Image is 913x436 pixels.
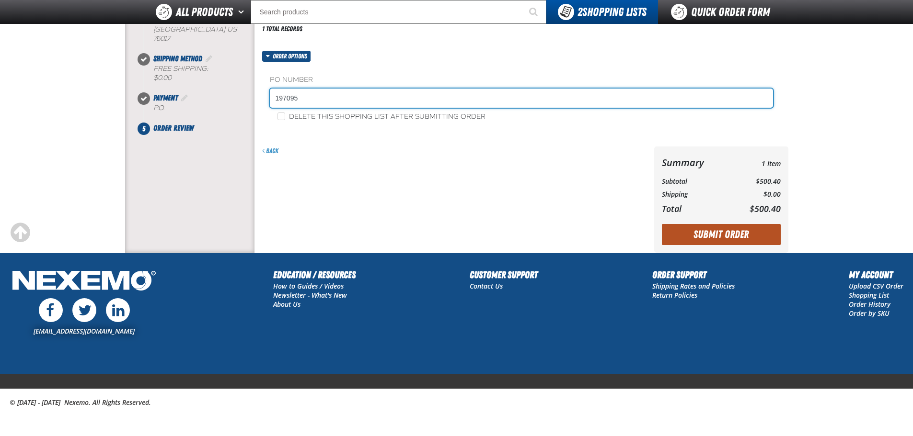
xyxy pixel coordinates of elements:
th: Shipping [662,188,730,201]
span: $500.40 [750,203,781,214]
a: About Us [273,300,300,309]
li: Shipping Method. Step 3 of 5. Completed [144,53,254,92]
a: Edit Shipping Method [204,54,214,63]
span: Order options [273,51,311,62]
a: Back [262,147,278,155]
strong: $0.00 [153,74,172,82]
div: Scroll to the top [10,222,31,243]
button: Submit Order [662,224,781,245]
a: Order by SKU [849,309,890,318]
h2: My Account [849,268,903,282]
th: Subtotal [662,175,730,188]
a: Upload CSV Order [849,281,903,291]
span: Payment [153,93,178,102]
bdo: 76017 [153,34,170,43]
a: Edit Payment [180,93,189,102]
li: Payment. Step 4 of 5. Completed [144,92,254,123]
label: Delete this shopping list after submitting order [277,112,485,122]
div: P.O. [153,104,254,113]
div: Free Shipping: [153,65,254,83]
span: Order Review [153,123,194,133]
button: Order options [262,51,311,62]
a: Order History [849,300,890,309]
span: All Products [176,3,233,21]
span: US [227,25,237,34]
div: 1 total records [262,24,302,34]
span: Shopping Lists [578,5,647,19]
a: [EMAIL_ADDRESS][DOMAIN_NAME] [34,326,135,335]
label: PO Number [270,76,773,85]
img: Nexemo Logo [10,268,159,296]
span: Shipping Method [153,54,202,63]
th: Summary [662,154,730,171]
h2: Order Support [652,268,735,282]
li: Order Review. Step 5 of 5. Not Completed [144,123,254,134]
strong: 2 [578,5,582,19]
a: How to Guides / Videos [273,281,344,291]
span: [GEOGRAPHIC_DATA] [153,25,225,34]
h2: Customer Support [470,268,538,282]
a: Newsletter - What's New [273,291,347,300]
input: Delete this shopping list after submitting order [277,112,285,120]
td: 1 Item [730,154,780,171]
td: $500.40 [730,175,780,188]
a: Return Policies [652,291,697,300]
a: Contact Us [470,281,503,291]
span: 5 [138,123,150,135]
h2: Education / Resources [273,268,356,282]
td: $0.00 [730,188,780,201]
th: Total [662,201,730,216]
a: Shipping Rates and Policies [652,281,735,291]
a: Shopping List [849,291,889,300]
